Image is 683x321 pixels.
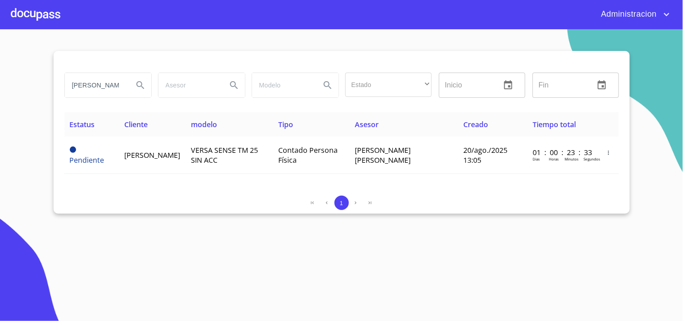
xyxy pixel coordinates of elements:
[335,196,349,210] button: 1
[130,74,151,96] button: Search
[65,73,126,97] input: search
[355,145,411,165] span: [PERSON_NAME] [PERSON_NAME]
[340,200,343,206] span: 1
[278,119,293,129] span: Tipo
[464,145,508,165] span: 20/ago./2025 13:05
[125,150,181,160] span: [PERSON_NAME]
[549,156,559,161] p: Horas
[594,7,661,22] span: Administracion
[191,119,217,129] span: modelo
[252,73,313,97] input: search
[191,145,258,165] span: VERSA SENSE TM 25 SIN ACC
[533,119,576,129] span: Tiempo total
[125,119,148,129] span: Cliente
[345,73,432,97] div: ​
[70,147,76,153] span: Pendiente
[464,119,489,129] span: Creado
[533,156,540,161] p: Dias
[278,145,338,165] span: Contado Persona Física
[594,7,672,22] button: account of current user
[158,73,220,97] input: search
[533,147,593,157] p: 01 : 00 : 23 : 33
[355,119,379,129] span: Asesor
[223,74,245,96] button: Search
[70,155,104,165] span: Pendiente
[565,156,579,161] p: Minutos
[70,119,95,129] span: Estatus
[583,156,600,161] p: Segundos
[317,74,339,96] button: Search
